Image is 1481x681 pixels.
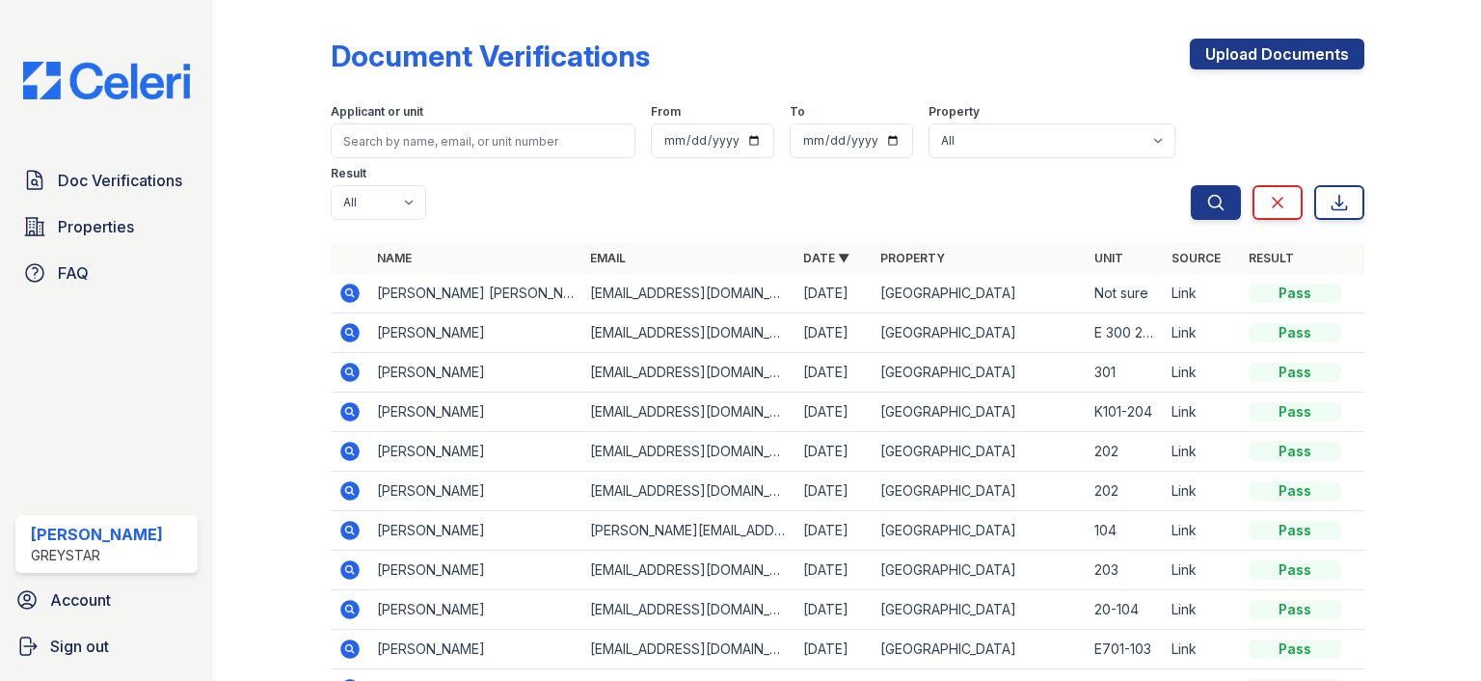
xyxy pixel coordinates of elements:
[1094,251,1123,265] a: Unit
[795,393,873,432] td: [DATE]
[1249,323,1341,342] div: Pass
[1087,590,1164,630] td: 20-104
[1087,353,1164,393] td: 301
[790,104,805,120] label: To
[1087,393,1164,432] td: K101-204
[58,261,89,285] span: FAQ
[369,313,582,353] td: [PERSON_NAME]
[1249,442,1341,461] div: Pass
[795,590,873,630] td: [DATE]
[1087,551,1164,590] td: 203
[331,166,366,181] label: Result
[1249,284,1341,303] div: Pass
[369,432,582,472] td: [PERSON_NAME]
[369,590,582,630] td: [PERSON_NAME]
[651,104,681,120] label: From
[1164,590,1241,630] td: Link
[1171,251,1221,265] a: Source
[50,588,111,612] span: Account
[582,432,795,472] td: [EMAIL_ADDRESS][DOMAIN_NAME]
[1164,274,1241,313] td: Link
[1249,251,1294,265] a: Result
[582,274,795,313] td: [EMAIL_ADDRESS][DOMAIN_NAME]
[795,511,873,551] td: [DATE]
[50,635,109,658] span: Sign out
[8,581,205,619] a: Account
[1164,472,1241,511] td: Link
[582,393,795,432] td: [EMAIL_ADDRESS][DOMAIN_NAME]
[582,313,795,353] td: [EMAIL_ADDRESS][DOMAIN_NAME]
[1249,640,1341,659] div: Pass
[795,353,873,393] td: [DATE]
[58,169,182,192] span: Doc Verifications
[795,551,873,590] td: [DATE]
[1164,353,1241,393] td: Link
[369,274,582,313] td: [PERSON_NAME] [PERSON_NAME]
[795,313,873,353] td: [DATE]
[8,62,205,99] img: CE_Logo_Blue-a8612792a0a2168367f1c8372b55b34899dd931a85d93a1a3d3e32e68fde9ad4.png
[795,630,873,669] td: [DATE]
[582,472,795,511] td: [EMAIL_ADDRESS][DOMAIN_NAME]
[873,432,1086,472] td: [GEOGRAPHIC_DATA]
[795,274,873,313] td: [DATE]
[873,551,1086,590] td: [GEOGRAPHIC_DATA]
[873,313,1086,353] td: [GEOGRAPHIC_DATA]
[873,353,1086,393] td: [GEOGRAPHIC_DATA]
[369,551,582,590] td: [PERSON_NAME]
[1164,511,1241,551] td: Link
[369,630,582,669] td: [PERSON_NAME]
[873,590,1086,630] td: [GEOGRAPHIC_DATA]
[1249,402,1341,422] div: Pass
[1249,560,1341,580] div: Pass
[331,104,423,120] label: Applicant or unit
[1087,432,1164,472] td: 202
[1190,39,1364,69] a: Upload Documents
[15,254,198,292] a: FAQ
[873,393,1086,432] td: [GEOGRAPHIC_DATA]
[1087,313,1164,353] td: E 300 204
[31,523,163,546] div: [PERSON_NAME]
[58,215,134,238] span: Properties
[880,251,945,265] a: Property
[873,511,1086,551] td: [GEOGRAPHIC_DATA]
[1087,630,1164,669] td: E701-103
[369,511,582,551] td: [PERSON_NAME]
[1249,481,1341,501] div: Pass
[795,432,873,472] td: [DATE]
[590,251,626,265] a: Email
[1249,363,1341,382] div: Pass
[8,627,205,666] a: Sign out
[803,251,849,265] a: Date ▼
[331,39,650,73] div: Document Verifications
[1087,511,1164,551] td: 104
[873,630,1086,669] td: [GEOGRAPHIC_DATA]
[582,511,795,551] td: [PERSON_NAME][EMAIL_ADDRESS][DOMAIN_NAME]
[582,590,795,630] td: [EMAIL_ADDRESS][DOMAIN_NAME]
[929,104,980,120] label: Property
[795,472,873,511] td: [DATE]
[377,251,412,265] a: Name
[1164,313,1241,353] td: Link
[1164,551,1241,590] td: Link
[1087,472,1164,511] td: 202
[31,546,163,565] div: Greystar
[1164,393,1241,432] td: Link
[582,630,795,669] td: [EMAIL_ADDRESS][DOMAIN_NAME]
[15,161,198,200] a: Doc Verifications
[15,207,198,246] a: Properties
[1249,521,1341,540] div: Pass
[331,123,635,158] input: Search by name, email, or unit number
[369,472,582,511] td: [PERSON_NAME]
[1249,600,1341,619] div: Pass
[873,274,1086,313] td: [GEOGRAPHIC_DATA]
[873,472,1086,511] td: [GEOGRAPHIC_DATA]
[1164,432,1241,472] td: Link
[369,393,582,432] td: [PERSON_NAME]
[582,353,795,393] td: [EMAIL_ADDRESS][DOMAIN_NAME]
[369,353,582,393] td: [PERSON_NAME]
[582,551,795,590] td: [EMAIL_ADDRESS][DOMAIN_NAME]
[1164,630,1241,669] td: Link
[1087,274,1164,313] td: Not sure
